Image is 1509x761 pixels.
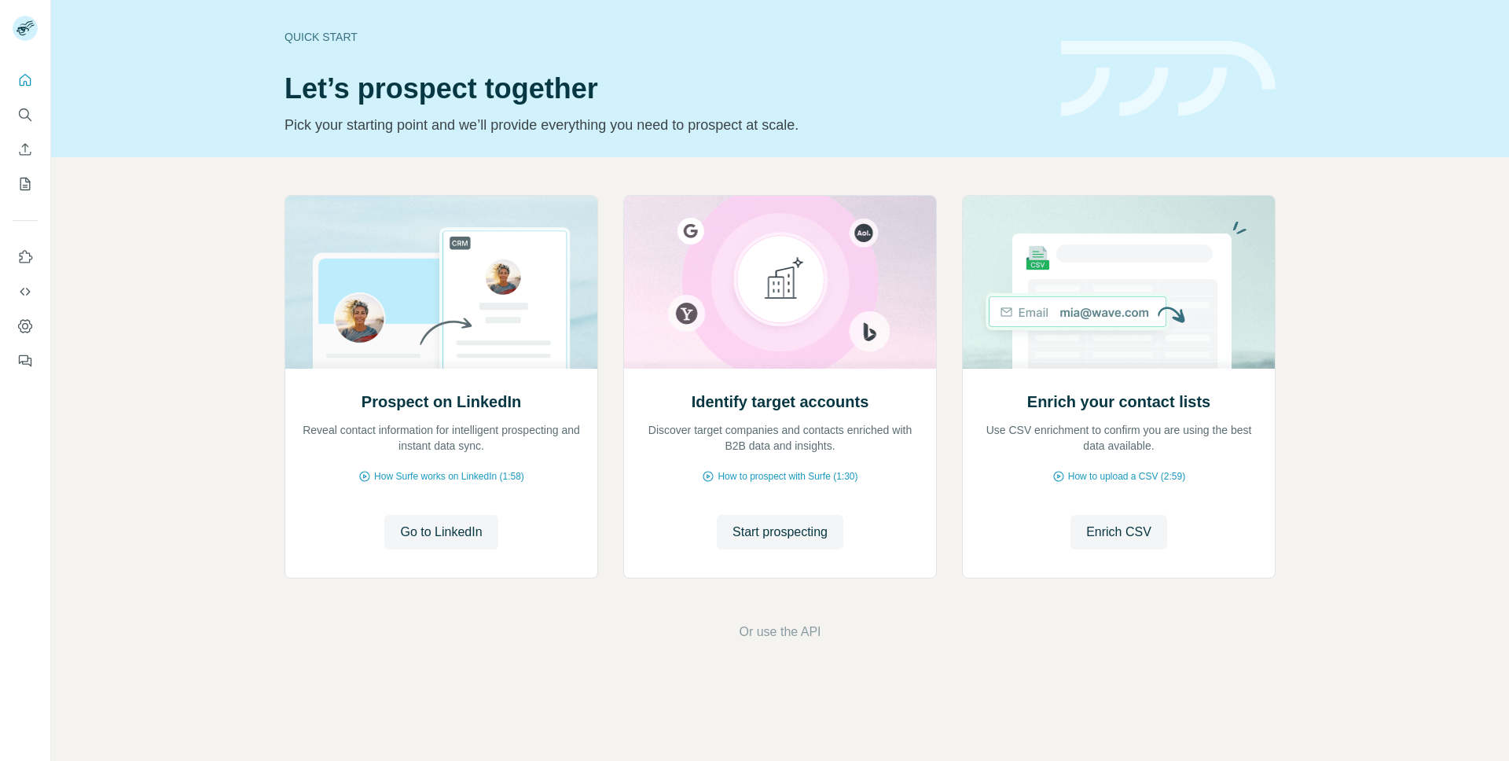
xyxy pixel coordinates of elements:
button: My lists [13,170,38,198]
h2: Enrich your contact lists [1027,391,1210,413]
button: Or use the API [739,623,821,642]
h2: Prospect on LinkedIn [362,391,521,413]
img: Identify target accounts [623,196,937,369]
span: How to prospect with Surfe (1:30) [718,469,857,483]
p: Pick your starting point and we’ll provide everything you need to prospect at scale. [285,114,1042,136]
h1: Let’s prospect together [285,73,1042,105]
span: How Surfe works on LinkedIn (1:58) [374,469,524,483]
h2: Identify target accounts [692,391,869,413]
button: Enrich CSV [1070,515,1167,550]
button: Use Surfe on LinkedIn [13,243,38,271]
span: Start prospecting [732,523,828,542]
img: banner [1061,41,1276,117]
button: Quick start [13,66,38,94]
button: Search [13,101,38,129]
img: Prospect on LinkedIn [285,196,598,369]
span: How to upload a CSV (2:59) [1068,469,1185,483]
button: Feedback [13,347,38,375]
p: Use CSV enrichment to confirm you are using the best data available. [978,422,1259,454]
p: Reveal contact information for intelligent prospecting and instant data sync. [301,422,582,454]
div: Quick start [285,29,1042,45]
button: Go to LinkedIn [384,515,497,550]
p: Discover target companies and contacts enriched with B2B data and insights. [640,422,920,454]
img: Enrich your contact lists [962,196,1276,369]
button: Use Surfe API [13,278,38,306]
button: Start prospecting [717,515,843,550]
button: Dashboard [13,312,38,340]
span: Go to LinkedIn [400,523,482,542]
button: Enrich CSV [13,135,38,164]
span: Enrich CSV [1086,523,1151,542]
